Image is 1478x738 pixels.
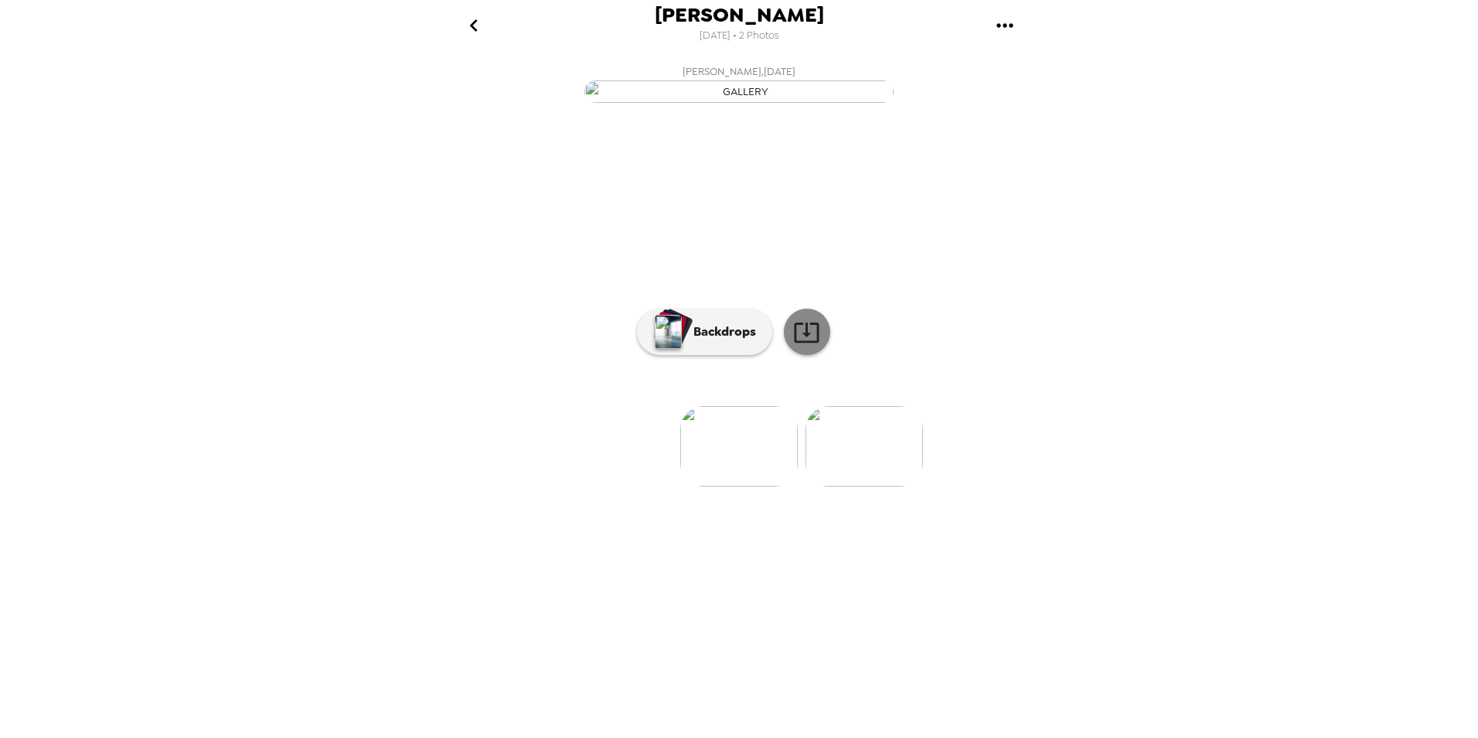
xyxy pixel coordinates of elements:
span: [DATE] • 2 Photos [700,26,779,46]
img: gallery [584,80,894,103]
img: gallery [680,406,798,487]
button: Backdrops [637,309,772,355]
span: [PERSON_NAME] [655,5,824,26]
p: Backdrops [686,323,756,341]
button: [PERSON_NAME],[DATE] [430,58,1048,108]
span: [PERSON_NAME] , [DATE] [683,63,795,80]
img: gallery [805,406,923,487]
